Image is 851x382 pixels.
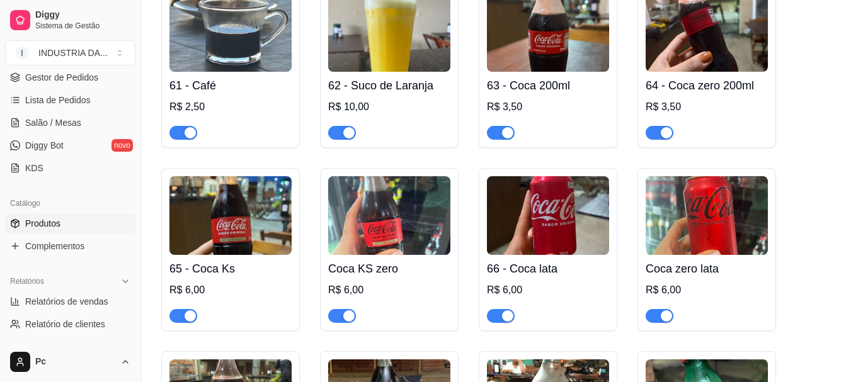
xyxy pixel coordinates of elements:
div: INDUSTRIA DA ... [38,47,108,59]
span: Relatórios [10,276,44,286]
a: Produtos [5,213,135,233]
h4: 66 - Coca lata [487,260,609,278]
a: Complementos [5,236,135,256]
span: KDS [25,162,43,174]
span: Diggy [35,9,130,21]
div: R$ 3,50 [487,99,609,115]
img: product-image [169,176,292,255]
div: R$ 6,00 [328,283,450,298]
div: R$ 10,00 [328,99,450,115]
a: Relatório de clientes [5,314,135,334]
button: Pc [5,347,135,377]
div: R$ 6,00 [646,283,768,298]
a: Relatórios de vendas [5,291,135,312]
a: Diggy Botnovo [5,135,135,155]
h4: 62 - Suco de Laranja [328,77,450,94]
h4: Coca zero lata [646,260,768,278]
span: Gestor de Pedidos [25,71,98,84]
a: KDS [5,158,135,178]
span: I [16,47,28,59]
span: Pc [35,356,115,368]
a: Relatório de mesas [5,337,135,357]
img: product-image [487,176,609,255]
h4: 61 - Café [169,77,292,94]
img: product-image [646,176,768,255]
div: R$ 3,50 [646,99,768,115]
span: Relatório de clientes [25,318,105,330]
div: R$ 6,00 [487,283,609,298]
span: Relatório de mesas [25,340,101,353]
span: Sistema de Gestão [35,21,130,31]
span: Diggy Bot [25,139,64,152]
div: R$ 6,00 [169,283,292,298]
div: Catálogo [5,193,135,213]
a: Salão / Mesas [5,113,135,133]
a: Lista de Pedidos [5,90,135,110]
span: Relatórios de vendas [25,295,108,308]
h4: 63 - Coca 200ml [487,77,609,94]
h4: Coca KS zero [328,260,450,278]
div: R$ 2,50 [169,99,292,115]
span: Salão / Mesas [25,116,81,129]
h4: 64 - Coca zero 200ml [646,77,768,94]
a: DiggySistema de Gestão [5,5,135,35]
span: Produtos [25,217,60,230]
span: Lista de Pedidos [25,94,91,106]
button: Select a team [5,40,135,65]
img: product-image [328,176,450,255]
a: Gestor de Pedidos [5,67,135,87]
h4: 65 - Coca Ks [169,260,292,278]
span: Complementos [25,240,84,252]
